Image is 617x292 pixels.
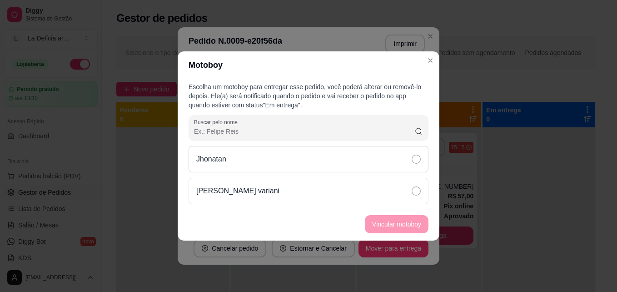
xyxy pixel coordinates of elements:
p: [PERSON_NAME] variani [196,186,279,196]
header: Motoboy [178,51,439,79]
button: Close [423,53,438,68]
input: Buscar pelo nome [194,127,414,136]
p: Jhonatan [196,154,226,165]
label: Buscar pelo nome [194,118,241,126]
p: Escolha um motoboy para entregar esse pedido, você poderá alterar ou removê-lo depois. Ele(a) ser... [189,82,428,110]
